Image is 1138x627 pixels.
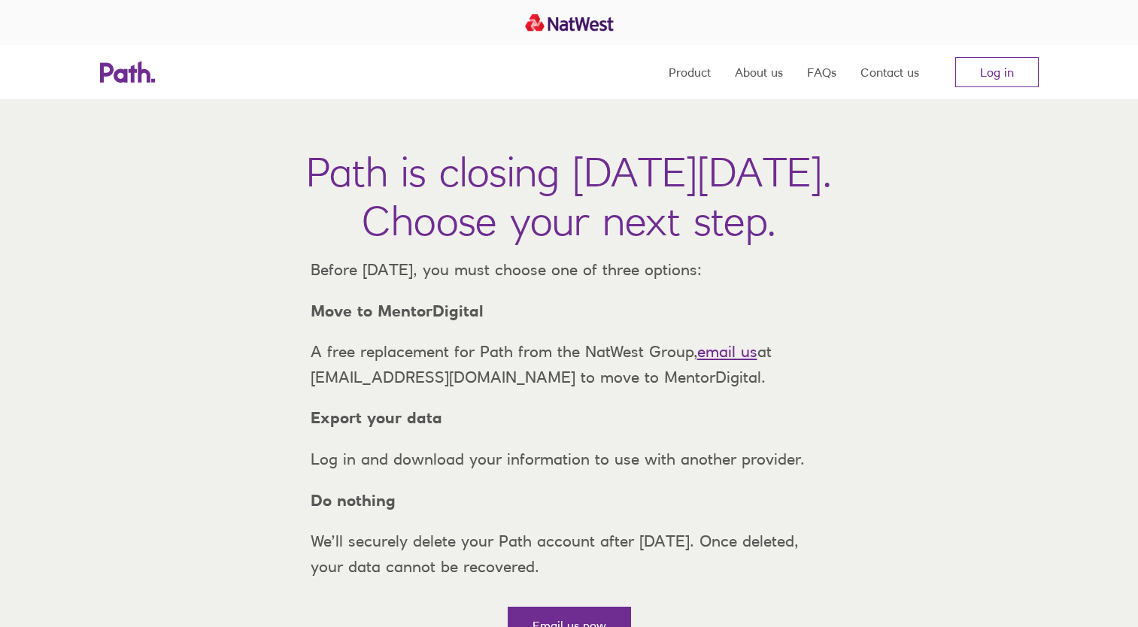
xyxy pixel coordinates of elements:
a: FAQs [807,45,836,99]
a: Product [669,45,711,99]
p: Log in and download your information to use with another provider. [299,447,840,472]
a: email us [697,342,757,361]
p: Before [DATE], you must choose one of three options: [299,257,840,283]
a: About us [735,45,783,99]
p: A free replacement for Path from the NatWest Group, at [EMAIL_ADDRESS][DOMAIN_NAME] to move to Me... [299,339,840,389]
a: Log in [955,57,1039,87]
strong: Move to MentorDigital [311,301,484,320]
h1: Path is closing [DATE][DATE]. Choose your next step. [306,147,832,245]
strong: Do nothing [311,491,396,510]
strong: Export your data [311,408,442,427]
p: We’ll securely delete your Path account after [DATE]. Once deleted, your data cannot be recovered. [299,529,840,579]
a: Contact us [860,45,919,99]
